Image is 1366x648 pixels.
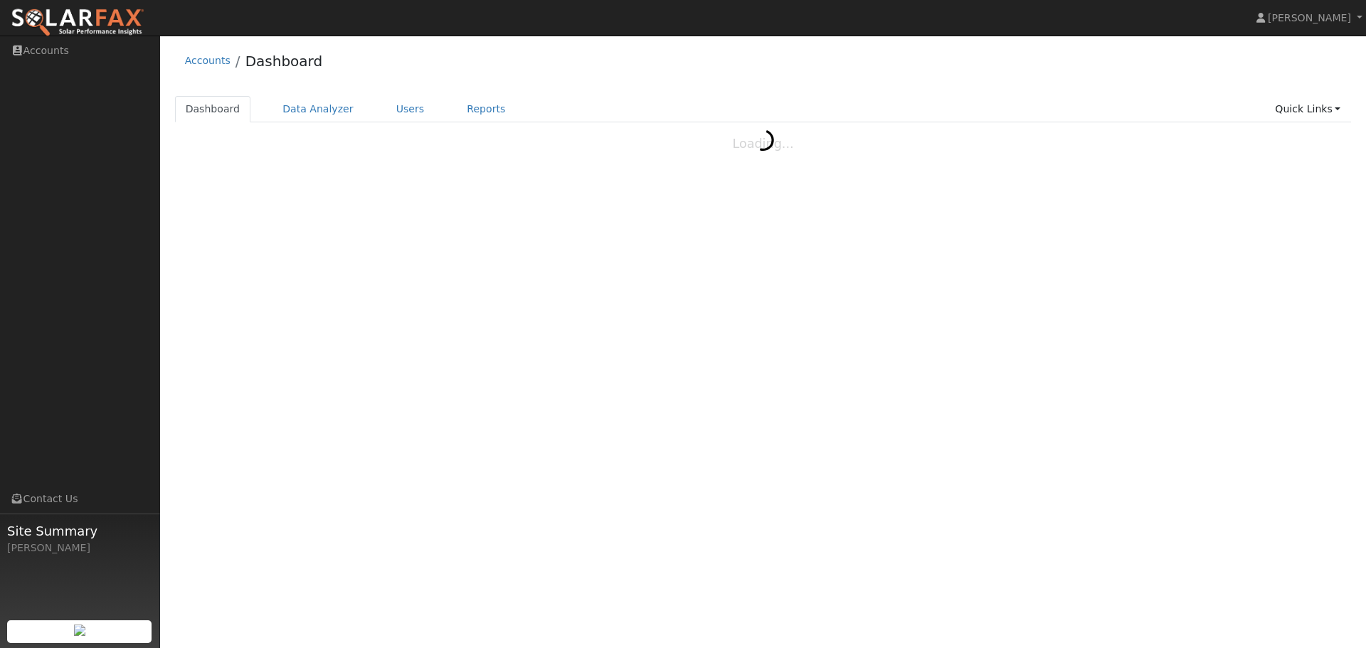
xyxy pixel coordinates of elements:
div: [PERSON_NAME] [7,541,152,556]
a: Dashboard [245,53,323,70]
a: Reports [456,96,516,122]
a: Quick Links [1264,96,1351,122]
span: Site Summary [7,521,152,541]
span: [PERSON_NAME] [1268,12,1351,23]
a: Users [386,96,435,122]
a: Accounts [185,55,231,66]
img: retrieve [74,625,85,636]
img: SolarFax [11,8,144,38]
a: Data Analyzer [272,96,364,122]
a: Dashboard [175,96,251,122]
